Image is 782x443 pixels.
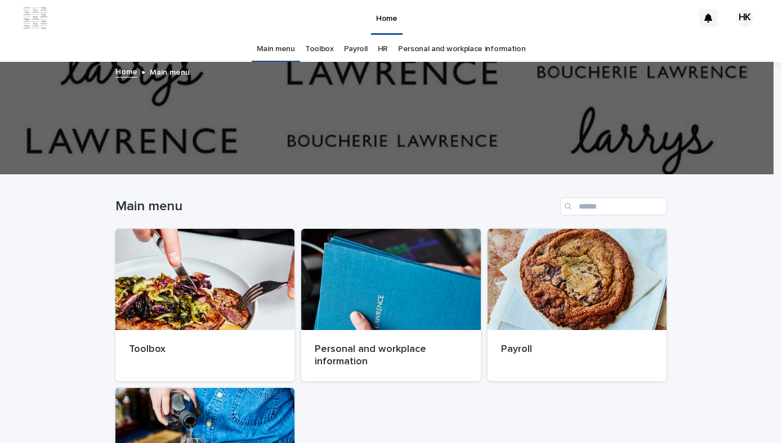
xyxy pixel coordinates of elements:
[305,36,334,62] a: Toolbox
[301,229,481,381] a: Personal and workplace information
[150,65,190,78] p: Main menu
[501,343,654,356] p: Payroll
[257,36,295,62] a: Main menu
[560,197,667,215] input: Search
[129,343,281,356] p: Toolbox
[23,7,48,29] img: ZpJWbK78RmCi9E4bZOpa
[398,36,525,62] a: Personal and workplace information
[488,229,667,381] a: Payroll
[115,198,556,215] h1: Main menu
[736,9,754,27] div: HK
[378,36,388,62] a: HR
[315,343,467,368] p: Personal and workplace information
[344,36,368,62] a: Payroll
[115,229,295,381] a: Toolbox
[115,65,137,78] a: Home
